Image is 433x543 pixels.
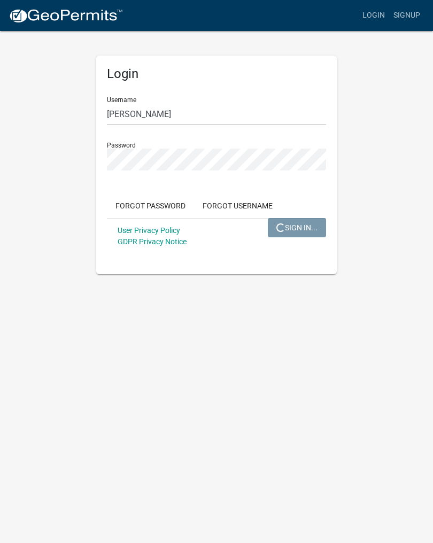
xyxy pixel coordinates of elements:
[358,5,389,26] a: Login
[268,218,326,237] button: SIGN IN...
[107,196,194,215] button: Forgot Password
[118,237,187,246] a: GDPR Privacy Notice
[118,226,180,235] a: User Privacy Policy
[276,223,318,231] span: SIGN IN...
[389,5,424,26] a: Signup
[194,196,281,215] button: Forgot Username
[107,66,326,82] h5: Login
